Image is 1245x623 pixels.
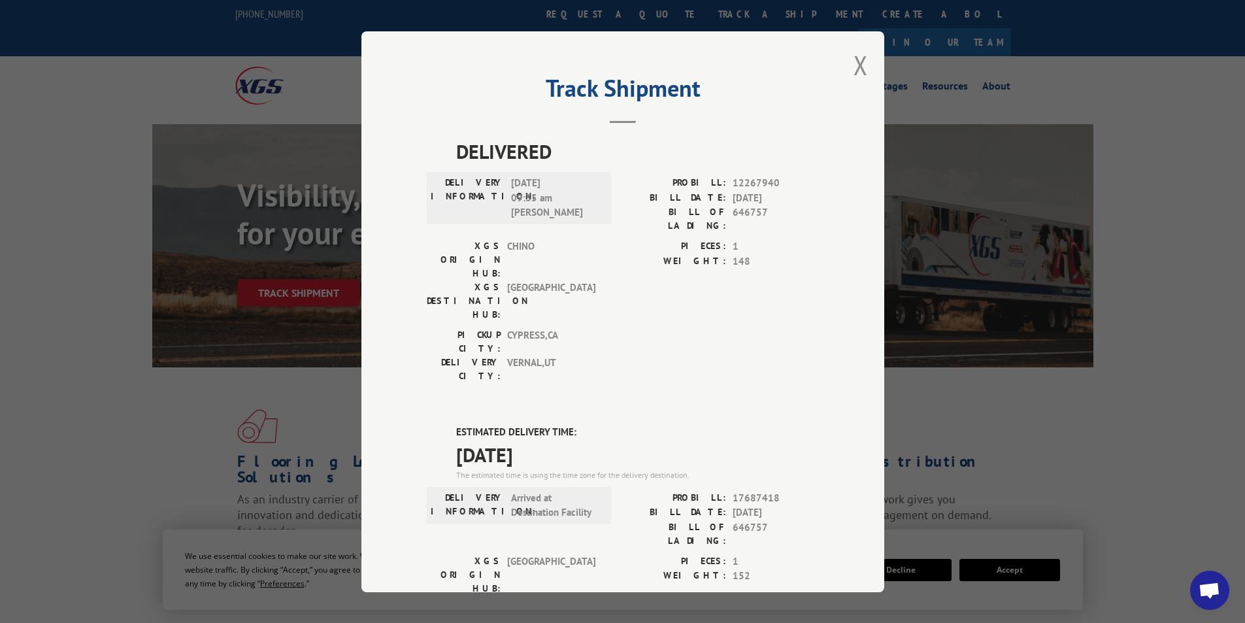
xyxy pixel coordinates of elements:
label: BILL DATE: [623,505,726,520]
label: BILL OF LADING: [623,205,726,233]
label: WEIGHT: [623,569,726,584]
label: BILL OF LADING: [623,520,726,547]
span: [DATE] 09:35 am [PERSON_NAME] [511,176,599,220]
span: VERNAL , UT [507,356,595,383]
label: XGS ORIGIN HUB: [427,554,501,595]
div: The estimated time is using the time zone for the delivery destination. [456,469,819,480]
div: Open chat [1190,571,1229,610]
label: PROBILL: [623,176,726,191]
label: ESTIMATED DELIVERY TIME: [456,425,819,440]
label: PROBILL: [623,490,726,505]
label: XGS DESTINATION HUB: [427,280,501,322]
span: 152 [733,569,819,584]
span: 148 [733,254,819,269]
span: 1 [733,239,819,254]
label: DELIVERY INFORMATION: [431,490,505,520]
label: PIECES: [623,239,726,254]
span: CHINO [507,239,595,280]
label: DELIVERY CITY: [427,356,501,383]
button: Close modal [854,48,868,82]
span: [DATE] [733,190,819,205]
label: PICKUP CITY: [427,328,501,356]
h2: Track Shipment [427,79,819,104]
label: XGS ORIGIN HUB: [427,239,501,280]
span: 12267940 [733,176,819,191]
label: BILL DATE: [623,190,726,205]
span: 646757 [733,205,819,233]
span: [DATE] [456,439,819,469]
span: CYPRESS , CA [507,328,595,356]
span: Arrived at Destination Facility [511,490,599,520]
span: [GEOGRAPHIC_DATA] [507,554,595,595]
span: 17687418 [733,490,819,505]
label: PIECES: [623,554,726,569]
span: [DATE] [733,505,819,520]
span: 1 [733,554,819,569]
label: WEIGHT: [623,254,726,269]
label: DELIVERY INFORMATION: [431,176,505,220]
span: DELIVERED [456,137,819,166]
span: [GEOGRAPHIC_DATA] [507,280,595,322]
span: 646757 [733,520,819,547]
